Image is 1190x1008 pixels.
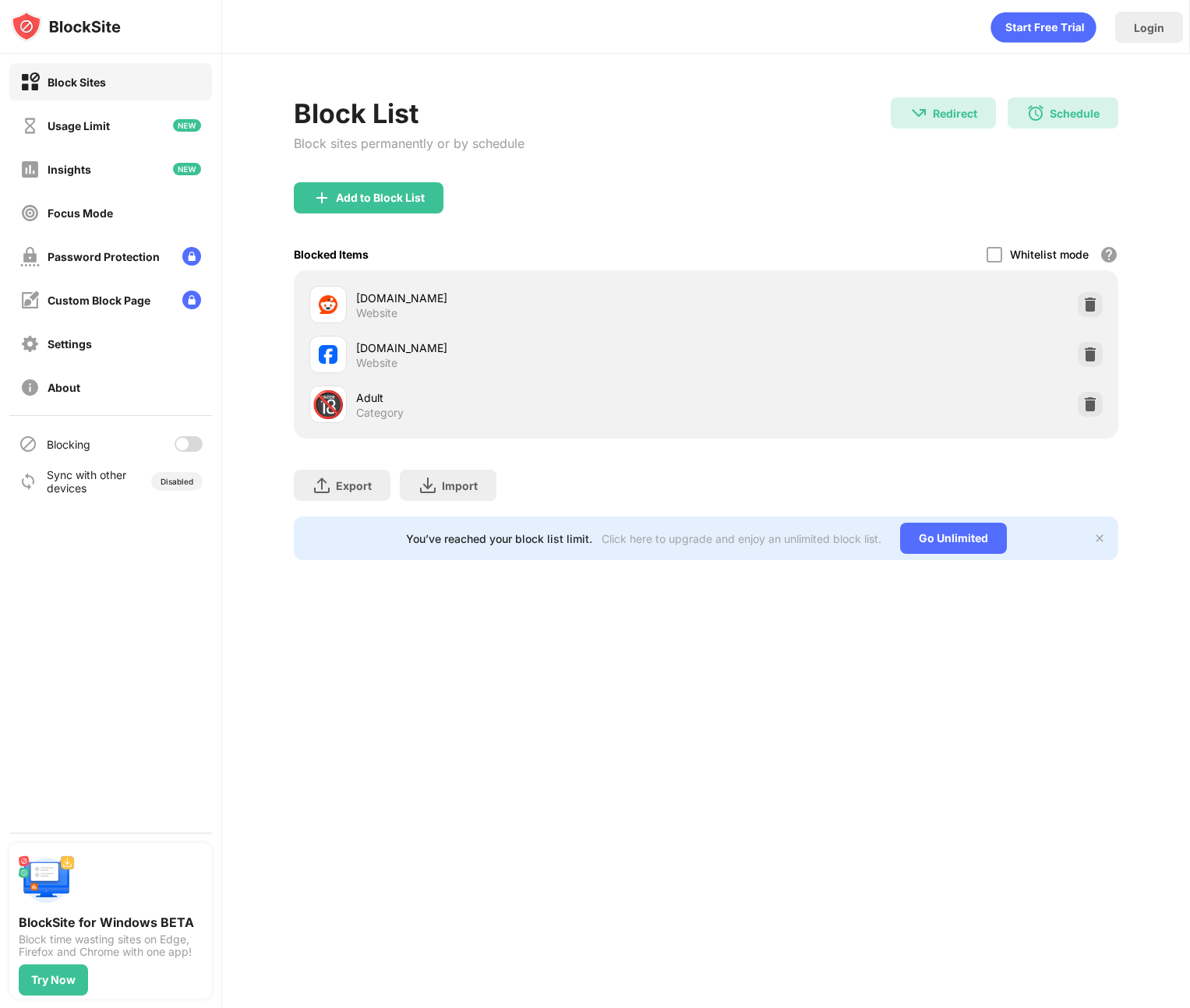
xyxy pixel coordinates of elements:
div: Adult [356,389,706,406]
div: Add to Block List [336,192,425,204]
div: Click here to upgrade and enjoy an unlimited block list. [602,532,881,545]
div: Category [356,406,404,420]
div: Insights [48,163,91,176]
img: focus-off.svg [20,203,40,223]
div: Blocked Items [294,248,369,261]
img: new-icon.svg [173,119,201,132]
img: block-on.svg [20,72,40,92]
div: Disabled [161,477,193,486]
div: Focus Mode [48,206,113,220]
img: password-protection-off.svg [20,247,40,266]
img: time-usage-off.svg [20,116,40,136]
div: Go Unlimited [900,523,1007,554]
div: Blocking [47,438,90,451]
img: favicons [319,295,337,314]
div: Block sites permanently or by schedule [294,136,524,151]
div: Whitelist mode [1010,248,1089,261]
img: favicons [319,345,337,364]
img: settings-off.svg [20,334,40,354]
img: new-icon.svg [173,163,201,175]
img: insights-off.svg [20,160,40,179]
div: Website [356,356,397,370]
div: BlockSite for Windows BETA [19,915,203,930]
div: animation [990,12,1096,43]
div: Settings [48,337,92,351]
div: About [48,381,80,394]
div: Schedule [1050,107,1100,120]
img: customize-block-page-off.svg [20,291,40,310]
img: push-desktop.svg [19,852,75,908]
div: You’ve reached your block list limit. [406,532,592,545]
div: Password Protection [48,250,160,263]
div: Import [442,479,478,492]
div: Custom Block Page [48,294,150,307]
img: logo-blocksite.svg [11,11,121,42]
img: sync-icon.svg [19,472,37,491]
div: [DOMAIN_NAME] [356,290,706,306]
div: Block time wasting sites on Edge, Firefox and Chrome with one app! [19,933,203,958]
div: Sync with other devices [47,468,127,495]
div: [DOMAIN_NAME] [356,340,706,356]
div: Redirect [933,107,977,120]
div: 🔞 [312,389,344,421]
div: Login [1134,21,1164,34]
div: Block List [294,97,524,129]
div: Block Sites [48,76,106,89]
img: about-off.svg [20,378,40,397]
div: Usage Limit [48,119,110,132]
img: x-button.svg [1093,532,1106,545]
div: Export [336,479,372,492]
div: Website [356,306,397,320]
img: lock-menu.svg [182,291,201,309]
img: lock-menu.svg [182,247,201,266]
div: Try Now [31,974,76,986]
img: blocking-icon.svg [19,435,37,453]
